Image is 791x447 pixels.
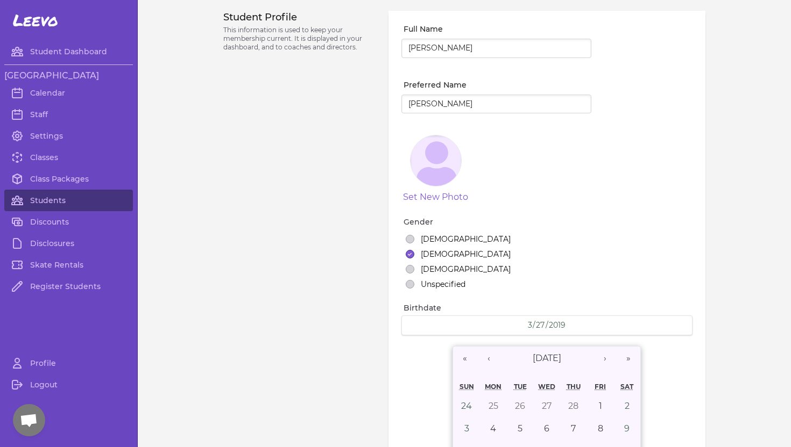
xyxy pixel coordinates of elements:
h3: Student Profile [223,11,376,24]
abbr: Sunday [460,383,474,391]
abbr: February 24, 2019 [461,401,472,411]
button: « [453,347,477,370]
abbr: March 3, 2019 [464,423,469,434]
button: February 26, 2019 [507,395,534,417]
a: Settings [4,125,133,147]
button: March 3, 2019 [453,417,480,440]
label: Full Name [404,24,591,34]
button: March 5, 2019 [507,417,534,440]
button: February 27, 2019 [533,395,560,417]
button: March 2, 2019 [614,395,641,417]
abbr: March 4, 2019 [490,423,496,434]
abbr: March 7, 2019 [571,423,576,434]
a: Skate Rentals [4,254,133,276]
span: [DATE] [533,353,561,363]
button: March 8, 2019 [587,417,614,440]
label: Unspecified [421,279,465,290]
abbr: March 1, 2019 [599,401,602,411]
abbr: March 2, 2019 [625,401,630,411]
button: › [593,347,617,370]
abbr: Friday [595,383,606,391]
abbr: March 8, 2019 [598,423,603,434]
button: March 1, 2019 [587,395,614,417]
button: February 24, 2019 [453,395,480,417]
label: [DEMOGRAPHIC_DATA] [421,264,511,275]
label: [DEMOGRAPHIC_DATA] [421,249,511,259]
a: Calendar [4,82,133,104]
p: This information is used to keep your membership current. It is displayed in your dashboard, and ... [223,26,376,52]
label: Gender [404,217,693,227]
a: Logout [4,374,133,395]
button: ‹ [477,347,500,370]
button: March 9, 2019 [614,417,641,440]
span: Leevo [13,11,58,30]
abbr: March 6, 2019 [544,423,549,434]
button: [DATE] [500,347,593,370]
input: DD [535,320,546,330]
a: Students [4,190,133,211]
abbr: February 25, 2019 [489,401,498,411]
button: March 6, 2019 [533,417,560,440]
a: Classes [4,147,133,168]
input: YYYY [548,320,566,330]
abbr: Monday [485,383,502,391]
h3: [GEOGRAPHIC_DATA] [4,69,133,82]
input: Richard [401,95,591,114]
abbr: Thursday [567,383,581,391]
span: / [533,320,535,330]
a: Register Students [4,276,133,297]
abbr: March 9, 2019 [624,423,630,434]
abbr: March 5, 2019 [518,423,522,434]
label: Preferred Name [404,80,591,90]
div: Open chat [13,404,45,436]
button: Set New Photo [403,191,468,204]
abbr: Tuesday [514,383,527,391]
abbr: February 27, 2019 [542,401,552,411]
input: MM [527,320,533,330]
label: [DEMOGRAPHIC_DATA] [421,234,511,244]
a: Discounts [4,211,133,233]
button: March 7, 2019 [560,417,587,440]
button: March 4, 2019 [480,417,507,440]
abbr: Saturday [620,383,633,391]
span: / [546,320,548,330]
label: Birthdate [404,302,693,313]
button: » [617,347,640,370]
a: Profile [4,352,133,374]
a: Staff [4,104,133,125]
a: Disclosures [4,233,133,254]
button: February 28, 2019 [560,395,587,417]
button: February 25, 2019 [480,395,507,417]
abbr: February 26, 2019 [515,401,525,411]
abbr: Wednesday [538,383,555,391]
a: Student Dashboard [4,41,133,62]
abbr: February 28, 2019 [568,401,578,411]
input: Richard Button [401,39,591,58]
a: Class Packages [4,168,133,190]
